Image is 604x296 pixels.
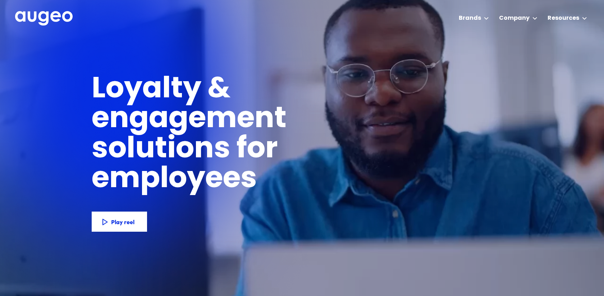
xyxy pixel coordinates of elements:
h1: Loyalty & engagement solutions for [92,75,402,165]
img: Augeo's full logo in white. [15,11,73,26]
div: Resources [548,14,579,23]
div: Brands [459,14,481,23]
h1: employees [92,165,270,195]
div: Company [499,14,530,23]
a: Play reel [92,212,147,232]
a: home [15,11,73,26]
